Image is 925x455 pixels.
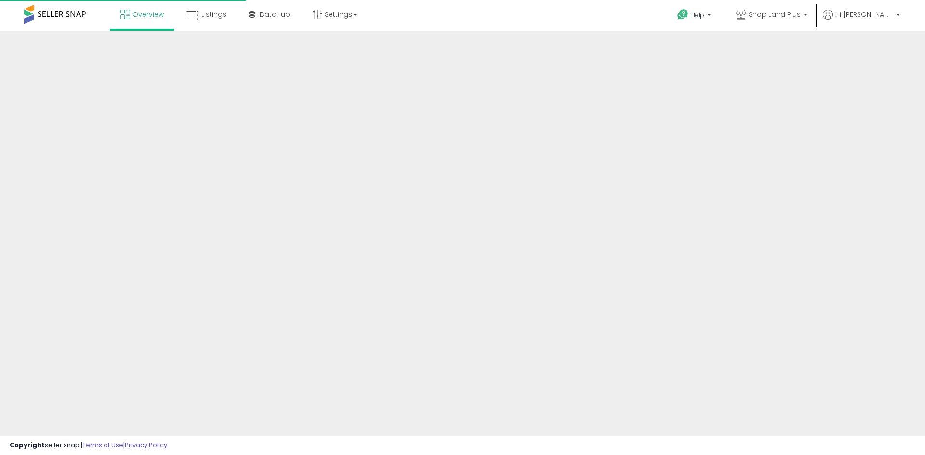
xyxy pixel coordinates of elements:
[670,1,721,31] a: Help
[823,10,900,31] a: Hi [PERSON_NAME]
[835,10,893,19] span: Hi [PERSON_NAME]
[677,9,689,21] i: Get Help
[749,10,801,19] span: Shop Land Plus
[201,10,226,19] span: Listings
[260,10,290,19] span: DataHub
[132,10,164,19] span: Overview
[691,11,704,19] span: Help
